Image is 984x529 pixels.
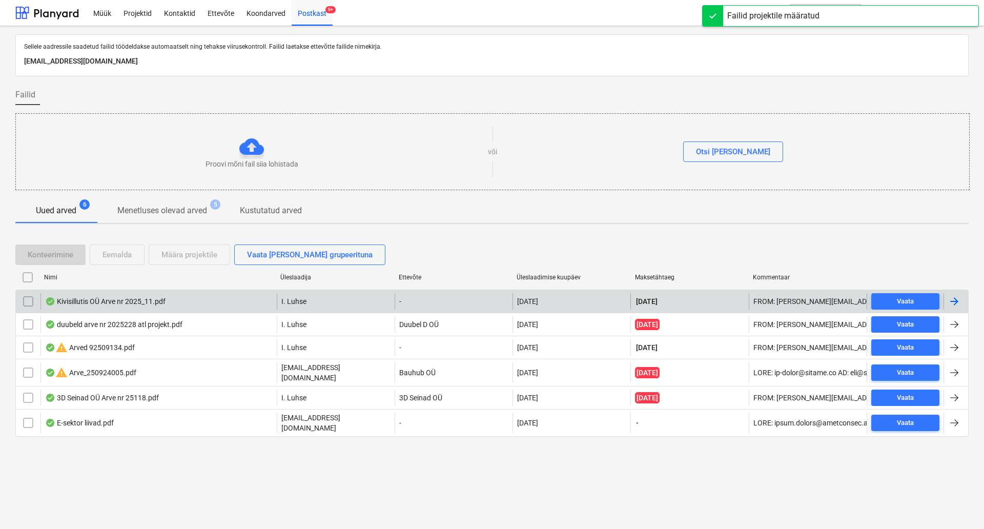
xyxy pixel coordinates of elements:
span: - [635,418,640,428]
div: 3D Seinad OÜ Arve nr 25118.pdf [45,394,159,402]
div: Vaata [897,296,914,308]
div: 3D Seinad OÜ [395,390,512,406]
button: Vaata [871,339,939,356]
p: I. Luhse [281,393,306,403]
p: Menetluses olevad arved [117,205,207,217]
button: Vaata [871,364,939,381]
span: [DATE] [635,392,660,403]
span: Failid [15,89,35,101]
div: - [395,293,512,310]
div: Vaata [897,417,914,429]
div: Kommentaar [753,274,863,281]
div: - [395,339,512,356]
div: [DATE] [517,419,538,427]
p: [EMAIL_ADDRESS][DOMAIN_NAME] [24,55,960,68]
div: Vaata [897,319,914,331]
button: Vaata [871,316,939,333]
div: Vaata [897,342,914,354]
span: [DATE] [635,342,659,353]
div: [DATE] [517,297,538,306]
span: 9+ [325,6,336,13]
p: või [488,147,498,157]
div: Arve_250924005.pdf [45,367,136,379]
span: [DATE] [635,367,660,378]
div: Andmed failist loetud [45,419,55,427]
button: Vaata [871,390,939,406]
iframe: Chat Widget [933,480,984,529]
div: Andmed failist loetud [45,369,55,377]
div: Üleslaadimise kuupäev [517,274,627,281]
div: Proovi mõni fail siia lohistadavõiOtsi [PERSON_NAME] [15,113,970,190]
button: Vaata [PERSON_NAME] grupeerituna [234,245,385,265]
span: warning [55,341,68,354]
p: I. Luhse [281,342,306,353]
div: - [395,413,512,433]
div: Vaata [897,392,914,404]
p: I. Luhse [281,319,306,330]
div: [DATE] [517,369,538,377]
div: Ettevõte [399,274,509,281]
span: warning [55,367,68,379]
div: Duubel D OÜ [395,316,512,333]
div: Arved 92509134.pdf [45,341,135,354]
div: E-sektor liivad.pdf [45,419,114,427]
button: Vaata [871,293,939,310]
div: Kivisillutis OÜ Arve nr 2025_11.pdf [45,297,166,306]
div: Andmed failist loetud [45,394,55,402]
span: [DATE] [635,319,660,330]
div: [DATE] [517,320,538,329]
p: Uued arved [36,205,76,217]
p: [EMAIL_ADDRESS][DOMAIN_NAME] [281,362,391,383]
div: Otsi [PERSON_NAME] [696,145,770,158]
p: Sellele aadressile saadetud failid töödeldakse automaatselt ning tehakse viirusekontroll. Failid ... [24,43,960,51]
div: Nimi [44,274,272,281]
p: Proovi mõni fail siia lohistada [206,159,298,169]
p: Kustutatud arved [240,205,302,217]
p: [EMAIL_ADDRESS][DOMAIN_NAME] [281,413,391,433]
span: 5 [210,199,220,210]
div: [DATE] [517,343,538,352]
div: Andmed failist loetud [45,297,55,306]
button: Vaata [871,415,939,431]
div: Failid projektile määratud [727,10,819,22]
div: duubeld arve nr 2025228 atl projekt.pdf [45,320,182,329]
div: Bauhub OÜ [395,362,512,383]
span: 6 [79,199,90,210]
div: Maksetähtaeg [635,274,745,281]
button: Otsi [PERSON_NAME] [683,141,783,162]
div: Vaata [897,367,914,379]
div: Vaata [PERSON_NAME] grupeerituna [247,248,373,261]
div: Vestlusvidin [933,480,984,529]
div: [DATE] [517,394,538,402]
div: Üleslaadija [280,274,391,281]
div: Andmed failist loetud [45,343,55,352]
p: I. Luhse [281,296,306,307]
div: Andmed failist loetud [45,320,55,329]
span: [DATE] [635,296,659,307]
